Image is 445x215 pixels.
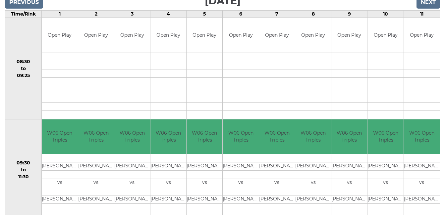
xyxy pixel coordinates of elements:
[223,179,258,187] td: vs
[223,18,258,53] td: Open Play
[367,162,403,171] td: [PERSON_NAME]
[259,18,295,53] td: Open Play
[331,11,367,18] td: 9
[331,119,367,154] td: W06 Open Triples
[150,162,186,171] td: [PERSON_NAME]
[5,18,42,119] td: 08:30 to 09:25
[404,18,440,53] td: Open Play
[367,119,403,154] td: W06 Open Triples
[187,162,222,171] td: [PERSON_NAME]
[404,195,440,204] td: [PERSON_NAME]
[295,119,331,154] td: W06 Open Triples
[187,179,222,187] td: vs
[331,162,367,171] td: [PERSON_NAME]
[404,162,440,171] td: [PERSON_NAME]
[295,162,331,171] td: [PERSON_NAME]
[404,179,440,187] td: vs
[150,119,186,154] td: W06 Open Triples
[295,18,331,53] td: Open Play
[187,18,222,53] td: Open Play
[295,195,331,204] td: [PERSON_NAME]
[42,18,78,53] td: Open Play
[367,195,403,204] td: [PERSON_NAME]
[223,162,258,171] td: [PERSON_NAME]
[78,119,114,154] td: W06 Open Triples
[150,195,186,204] td: [PERSON_NAME]
[223,11,259,18] td: 6
[331,195,367,204] td: [PERSON_NAME]
[42,11,78,18] td: 1
[78,11,114,18] td: 2
[78,18,114,53] td: Open Play
[223,119,258,154] td: W06 Open Triples
[295,11,331,18] td: 8
[78,195,114,204] td: [PERSON_NAME]
[42,179,78,187] td: vs
[114,119,150,154] td: W06 Open Triples
[295,179,331,187] td: vs
[367,18,403,53] td: Open Play
[150,179,186,187] td: vs
[259,162,295,171] td: [PERSON_NAME]
[187,195,222,204] td: [PERSON_NAME]
[187,11,223,18] td: 5
[187,119,222,154] td: W06 Open Triples
[331,179,367,187] td: vs
[367,179,403,187] td: vs
[42,162,78,171] td: [PERSON_NAME]
[114,18,150,53] td: Open Play
[42,119,78,154] td: W06 Open Triples
[259,179,295,187] td: vs
[78,162,114,171] td: [PERSON_NAME]
[5,11,42,18] td: Time/Rink
[42,195,78,204] td: [PERSON_NAME]
[114,162,150,171] td: [PERSON_NAME]
[150,11,187,18] td: 4
[114,179,150,187] td: vs
[114,195,150,204] td: [PERSON_NAME]
[223,195,258,204] td: [PERSON_NAME]
[259,11,295,18] td: 7
[150,18,186,53] td: Open Play
[259,119,295,154] td: W06 Open Triples
[78,179,114,187] td: vs
[367,11,404,18] td: 10
[404,11,440,18] td: 11
[114,11,150,18] td: 3
[259,195,295,204] td: [PERSON_NAME]
[404,119,440,154] td: W06 Open Triples
[331,18,367,53] td: Open Play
